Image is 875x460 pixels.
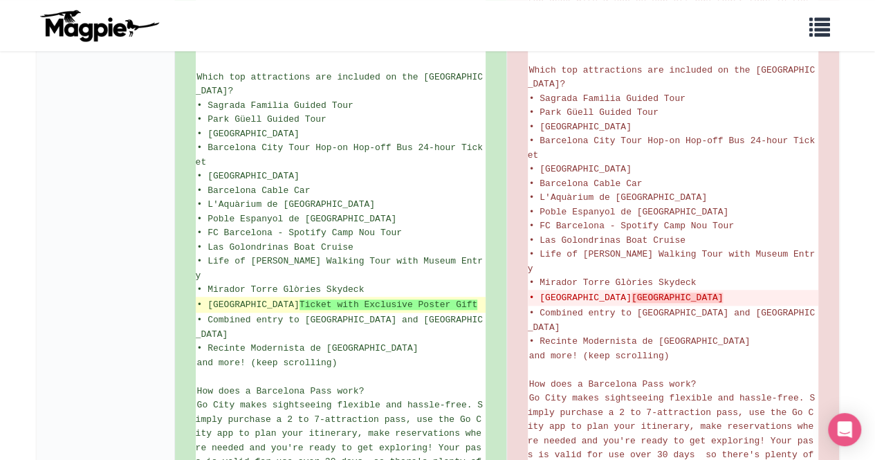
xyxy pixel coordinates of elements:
span: and more! (keep scrolling) [529,351,670,361]
span: and more! (keep scrolling) [197,358,338,368]
span: • L'Aquàrium de [GEOGRAPHIC_DATA] [197,199,375,210]
span: • Barcelona City Tour Hop-on Hop-off Bus 24-hour Ticket [528,136,815,160]
del: • [GEOGRAPHIC_DATA] [529,291,817,305]
span: • Barcelona Cable Car [529,178,643,189]
span: • Recinte Modernista de [GEOGRAPHIC_DATA] [197,343,418,353]
span: • Mirador Torre Glòries Skydeck [529,277,697,288]
strong: Ticket with Exclusive Poster Gift [300,300,477,310]
span: • Combined entry to [GEOGRAPHIC_DATA] and [GEOGRAPHIC_DATA] [528,308,815,333]
span: • [GEOGRAPHIC_DATA] [529,122,632,132]
span: • Life of [PERSON_NAME] Walking Tour with Museum Entry [196,256,483,281]
ins: • [GEOGRAPHIC_DATA] [197,298,484,312]
span: • [GEOGRAPHIC_DATA] [197,171,300,181]
span: • FC Barcelona - Spotify Camp Nou Tour [197,228,402,238]
span: • [GEOGRAPHIC_DATA] [197,129,300,139]
span: • Mirador Torre Glòries Skydeck [197,284,365,295]
span: • Sagrada Familia Guided Tour [197,100,353,111]
span: • L'Aquàrium de [GEOGRAPHIC_DATA] [529,192,707,203]
span: • FC Barcelona - Spotify Camp Nou Tour [529,221,734,231]
span: • Combined entry to [GEOGRAPHIC_DATA] and [GEOGRAPHIC_DATA] [196,315,483,340]
span: • [GEOGRAPHIC_DATA] [529,164,632,174]
span: • Park Güell Guided Tour [529,107,658,118]
span: • Las Golondrinas Boat Cruise [197,242,353,252]
strong: [GEOGRAPHIC_DATA] [632,293,724,303]
span: • Poble Espanyol de [GEOGRAPHIC_DATA] [529,207,729,217]
span: • Recinte Modernista de [GEOGRAPHIC_DATA] [529,336,750,347]
span: • Sagrada Familia Guided Tour [529,93,685,104]
img: logo-ab69f6fb50320c5b225c76a69d11143b.png [37,9,161,42]
span: Which top attractions are included on the [GEOGRAPHIC_DATA]? [196,72,483,97]
span: • Las Golondrinas Boat Cruise [529,235,685,246]
span: • Barcelona City Tour Hop-on Hop-off Bus 24-hour Ticket [196,142,483,167]
span: • Poble Espanyol de [GEOGRAPHIC_DATA] [197,214,397,224]
span: How does a Barcelona Pass work? [197,386,365,396]
span: Which top attractions are included on the [GEOGRAPHIC_DATA]? [528,65,815,90]
span: • Barcelona Cable Car [197,185,311,196]
div: Open Intercom Messenger [828,413,861,446]
span: • Life of [PERSON_NAME] Walking Tour with Museum Entry [528,249,815,274]
span: • Park Güell Guided Tour [197,114,326,125]
span: How does a Barcelona Pass work? [529,379,697,389]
